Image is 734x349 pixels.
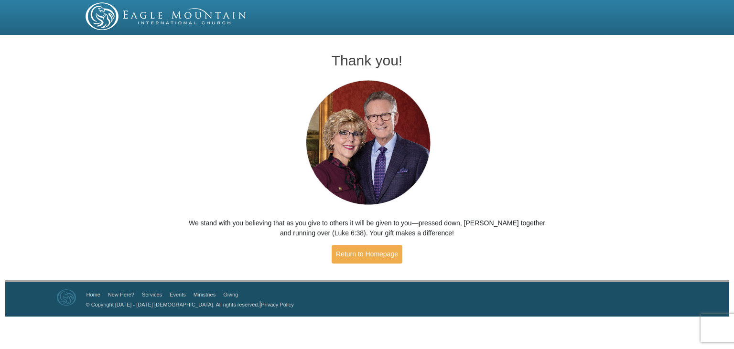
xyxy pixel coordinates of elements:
a: Events [170,292,186,297]
p: | [83,299,294,309]
p: We stand with you believing that as you give to others it will be given to you—pressed down, [PER... [189,218,546,238]
a: Privacy Policy [261,302,293,307]
h1: Thank you! [189,53,546,68]
img: Eagle Mountain International Church [57,289,76,306]
a: Ministries [194,292,216,297]
a: Giving [223,292,238,297]
img: EMIC [86,2,247,30]
img: Pastors George and Terri Pearsons [297,77,438,209]
a: Return to Homepage [332,245,402,264]
a: New Here? [108,292,134,297]
a: Services [142,292,162,297]
a: © Copyright [DATE] - [DATE] [DEMOGRAPHIC_DATA]. All rights reserved. [86,302,259,307]
a: Home [86,292,100,297]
